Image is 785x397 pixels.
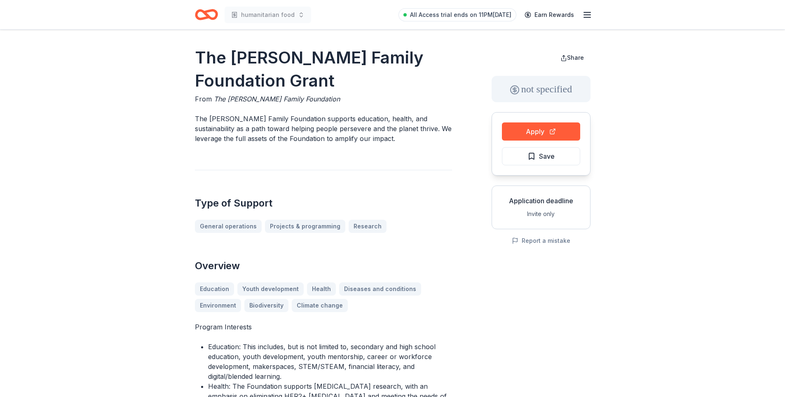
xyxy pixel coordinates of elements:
[214,95,340,103] span: The [PERSON_NAME] Family Foundation
[554,49,591,66] button: Share
[502,122,580,141] button: Apply
[349,220,387,233] a: Research
[195,220,262,233] a: General operations
[195,322,452,332] p: Program Interests
[195,46,452,92] h1: The [PERSON_NAME] Family Foundation Grant
[512,236,570,246] button: Report a mistake
[195,94,452,104] div: From
[567,54,584,61] span: Share
[195,114,452,143] p: The [PERSON_NAME] Family Foundation supports education, health, and sustainability as a path towa...
[195,5,218,24] a: Home
[195,197,452,210] h2: Type of Support
[520,7,579,22] a: Earn Rewards
[499,196,583,206] div: Application deadline
[241,10,295,20] span: humanitarian food
[502,147,580,165] button: Save
[195,259,452,272] h2: Overview
[208,342,452,381] li: Education: This includes, but is not limited to, secondary and high school education, youth devel...
[499,209,583,219] div: Invite only
[410,10,511,20] span: All Access trial ends on 11PM[DATE]
[398,8,516,21] a: All Access trial ends on 11PM[DATE]
[492,76,591,102] div: not specified
[265,220,345,233] a: Projects & programming
[225,7,311,23] button: humanitarian food
[539,151,555,162] span: Save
